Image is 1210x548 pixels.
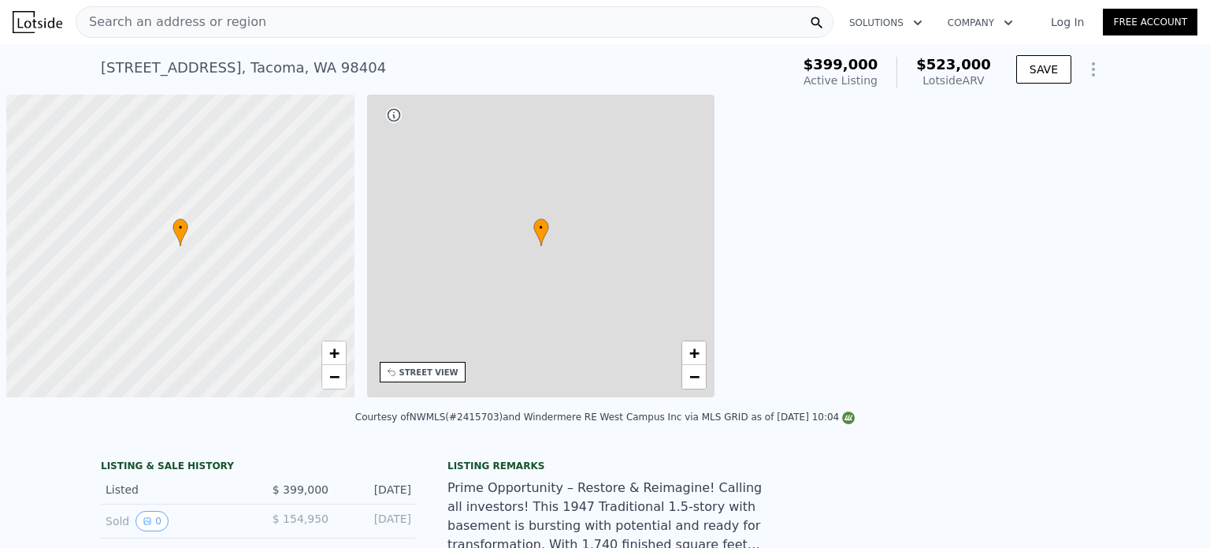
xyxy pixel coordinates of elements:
[1016,55,1071,84] button: SAVE
[689,343,700,363] span: +
[689,367,700,386] span: −
[1078,54,1109,85] button: Show Options
[101,57,386,79] div: [STREET_ADDRESS] , Tacoma , WA 98404
[341,511,411,531] div: [DATE]
[1032,14,1103,30] a: Log In
[173,221,188,235] span: •
[341,482,411,498] div: [DATE]
[837,9,935,37] button: Solutions
[804,74,878,87] span: Active Listing
[273,513,328,525] span: $ 154,950
[322,341,346,365] a: Zoom in
[935,9,1026,37] button: Company
[106,482,246,498] div: Listed
[322,365,346,389] a: Zoom out
[916,56,991,73] span: $523,000
[682,365,706,389] a: Zoom out
[328,367,339,386] span: −
[399,367,458,378] div: STREET VIEW
[328,343,339,363] span: +
[355,412,855,423] div: Courtesy of NWMLS (#2415703) and Windermere RE West Campus Inc via MLS GRID as of [DATE] 10:04
[135,511,169,531] button: View historical data
[101,460,416,475] div: LISTING & SALE HISTORY
[842,412,855,424] img: NWMLS Logo
[1103,9,1197,35] a: Free Account
[533,218,549,246] div: •
[106,511,246,531] div: Sold
[13,11,62,33] img: Lotside
[533,221,549,235] span: •
[916,73,991,88] div: Lotside ARV
[804,56,878,73] span: $399,000
[76,13,266,32] span: Search an address or region
[273,483,328,496] span: $ 399,000
[682,341,706,365] a: Zoom in
[173,218,188,246] div: •
[447,460,763,472] div: Listing remarks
